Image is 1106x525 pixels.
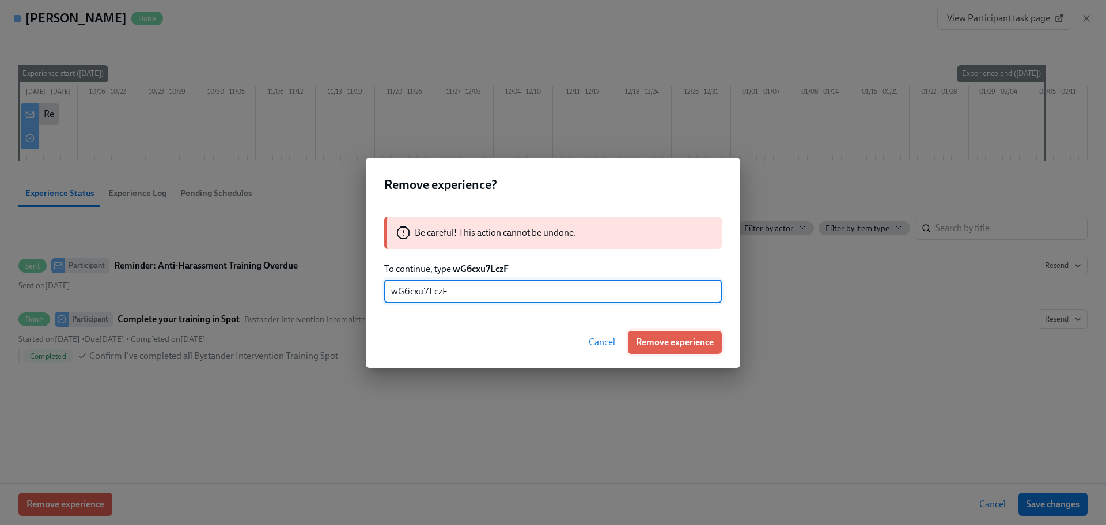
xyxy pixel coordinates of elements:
h2: Remove experience? [384,176,722,194]
button: Remove experience [628,331,722,354]
p: Be careful! This action cannot be undone. [415,226,576,239]
button: Cancel [581,331,623,354]
p: To continue, type [384,263,722,275]
strong: wG6cxu7LczF [453,263,509,274]
span: Cancel [589,337,615,348]
span: Remove experience [636,337,714,348]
